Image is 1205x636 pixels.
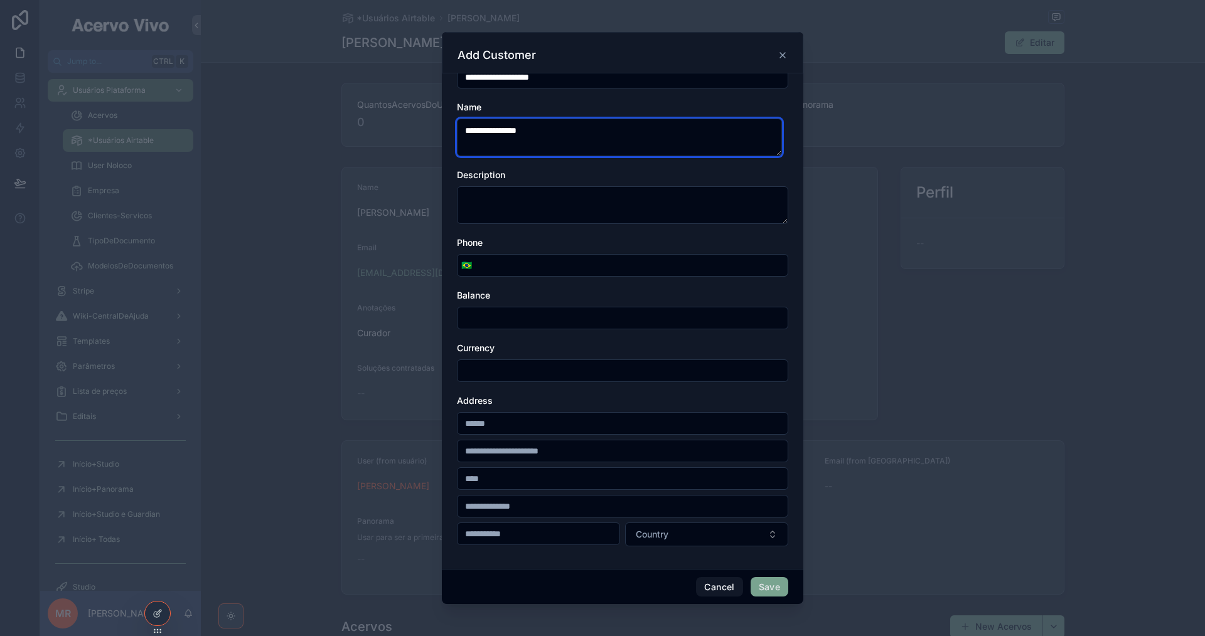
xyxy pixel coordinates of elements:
[461,259,472,272] span: 🇧🇷
[696,577,742,597] button: Cancel
[457,237,483,248] span: Phone
[457,395,493,406] span: Address
[625,522,788,546] button: Select Button
[751,577,788,597] button: Save
[457,290,490,300] span: Balance
[458,48,536,63] h3: Add Customer
[457,169,505,180] span: Description
[457,342,495,353] span: Currency
[636,528,668,541] span: Country
[458,254,476,277] button: Select Button
[457,102,481,112] span: Name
